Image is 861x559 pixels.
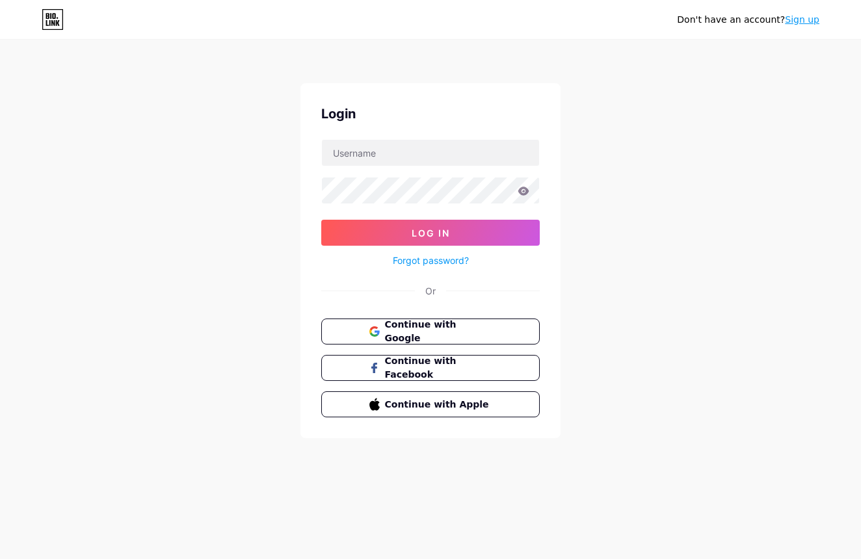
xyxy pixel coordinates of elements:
span: Continue with Facebook [385,354,492,382]
span: Continue with Apple [385,398,492,411]
button: Continue with Apple [321,391,540,417]
button: Continue with Google [321,318,540,344]
a: Forgot password? [393,253,469,267]
button: Log In [321,220,540,246]
a: Sign up [785,14,819,25]
div: Don't have an account? [677,13,819,27]
input: Username [322,140,539,166]
span: Continue with Google [385,318,492,345]
div: Or [425,284,436,298]
button: Continue with Facebook [321,355,540,381]
div: Login [321,104,540,123]
span: Log In [412,227,450,239]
